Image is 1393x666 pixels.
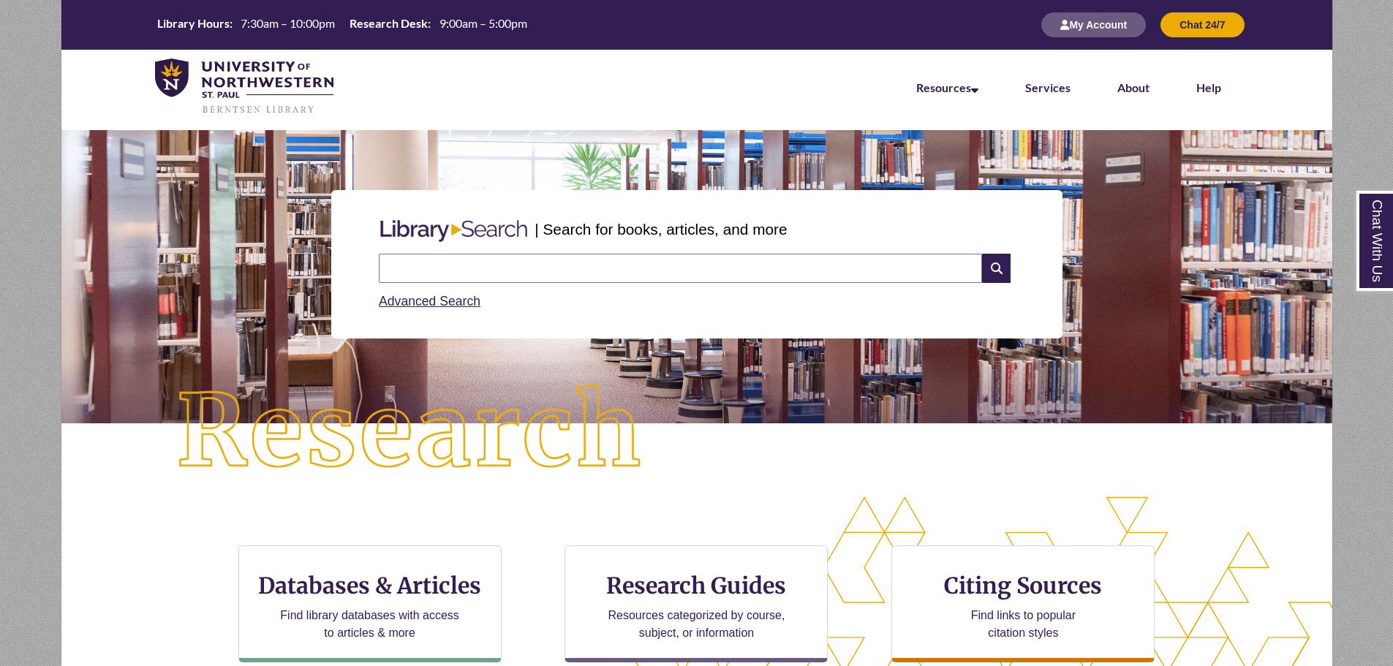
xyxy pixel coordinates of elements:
img: Research [124,333,696,531]
a: Research Guides Resources categorized by course, subject, or information [565,545,828,662]
h3: Citing Sources [935,572,1113,599]
a: Help [1196,80,1221,94]
h3: Databases & Articles [251,572,489,599]
a: Hours Today [151,15,533,35]
p: | Search for books, articles, and more [535,218,787,241]
span: 9:00am – 5:00pm [439,16,527,30]
p: Find links to popular citation styles [952,607,1095,642]
a: Services [1025,80,1071,94]
i: Search [982,254,1010,283]
p: Resources categorized by course, subject, or information [601,607,792,642]
a: Chat 24/7 [1160,18,1244,31]
a: Databases & Articles Find library databases with access to articles & more [238,545,502,662]
th: Research Desk: [344,15,433,31]
a: Resources [916,80,978,94]
a: My Account [1041,18,1146,31]
button: My Account [1041,12,1146,37]
img: Libary Search [373,214,535,248]
a: Advanced Search [379,294,480,309]
img: UNWSP Library Logo [155,58,334,116]
a: About [1117,80,1149,94]
h3: Research Guides [577,572,815,599]
p: Find library databases with access to articles & more [274,607,465,642]
table: Hours Today [151,15,533,34]
button: Chat 24/7 [1160,12,1244,37]
a: Citing Sources Find links to popular citation styles [891,545,1155,662]
span: 7:30am – 10:00pm [241,16,335,30]
th: Library Hours: [151,15,235,31]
